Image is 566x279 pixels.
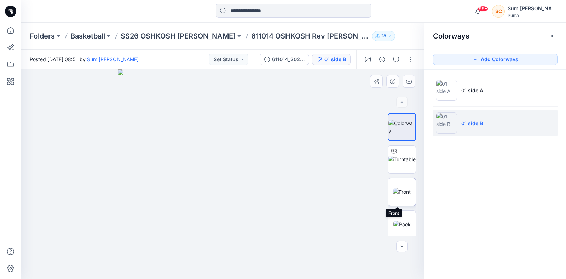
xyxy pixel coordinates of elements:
div: 01 side B [324,56,346,63]
a: Basketball [70,31,105,41]
a: Sum [PERSON_NAME] [87,56,139,62]
a: Folders [30,31,55,41]
img: eyJhbGciOiJIUzI1NiIsImtpZCI6IjAiLCJzbHQiOiJzZXMiLCJ0eXAiOiJKV1QifQ.eyJkYXRhIjp7InR5cGUiOiJzdG9yYW... [118,69,328,279]
img: Front [393,188,411,196]
button: 28 [372,31,395,41]
div: SC [492,5,505,18]
div: 611014_20250829 [272,56,305,63]
p: 01 side A [461,87,483,94]
span: Posted [DATE] 08:51 by [30,56,139,63]
button: 01 side B [312,54,351,65]
span: 99+ [478,6,488,12]
img: Colorway [388,120,415,134]
a: SS26 OSHKOSH [PERSON_NAME] [121,31,236,41]
button: Add Colorways [433,54,558,65]
img: 01 side B [436,112,457,134]
img: 01 side A [436,80,457,101]
div: Puma [508,13,557,18]
div: Sum [PERSON_NAME] [508,4,557,13]
h2: Colorways [433,32,469,40]
p: 28 [381,32,386,40]
img: Turntable [388,156,416,163]
p: 611014 OSHKOSH Rev [PERSON_NAME] [251,31,369,41]
button: 611014_20250829 [260,54,309,65]
img: Back [393,221,411,228]
p: 01 side B [461,120,483,127]
button: Details [376,54,388,65]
